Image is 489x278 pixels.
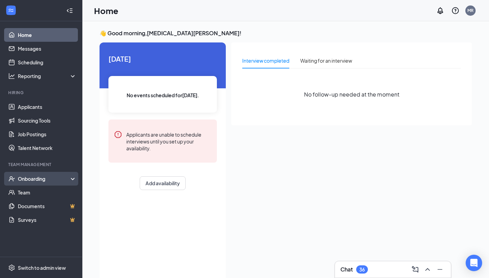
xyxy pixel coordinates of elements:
a: Applicants [18,100,77,114]
div: Applicants are unable to schedule interviews until you set up your availability. [126,130,211,152]
svg: Collapse [66,7,73,14]
div: Open Intercom Messenger [466,255,482,271]
button: Add availability [140,176,186,190]
svg: Minimize [436,265,444,274]
button: ComposeMessage [410,264,421,275]
svg: Notifications [436,7,444,15]
div: Hiring [8,90,75,96]
svg: Error [114,130,122,139]
div: Waiting for an interview [300,57,352,64]
div: Team Management [8,162,75,167]
div: 36 [359,267,365,273]
svg: ChevronUp [423,265,432,274]
a: Talent Network [18,141,77,155]
h1: Home [94,5,118,16]
button: ChevronUp [422,264,433,275]
span: [DATE] [108,53,217,64]
svg: ComposeMessage [411,265,419,274]
button: Minimize [434,264,445,275]
svg: QuestionInfo [451,7,459,15]
a: Messages [18,42,77,55]
div: Onboarding [18,175,71,182]
span: No follow-up needed at the moment [304,90,399,99]
a: DocumentsCrown [18,199,77,213]
svg: Settings [8,264,15,271]
a: Scheduling [18,55,77,69]
div: Reporting [18,73,77,79]
h3: 👋 Good morning, [MEDICAL_DATA][PERSON_NAME] ! [100,29,472,37]
a: Team [18,186,77,199]
div: Interview completed [242,57,289,64]
div: MR [467,8,474,13]
div: Switch to admin view [18,264,66,271]
svg: UserCheck [8,175,15,182]
a: Sourcing Tools [18,114,77,127]
a: Home [18,28,77,42]
svg: Analysis [8,73,15,79]
span: No events scheduled for [DATE] . [127,91,199,99]
a: Job Postings [18,127,77,141]
a: SurveysCrown [18,213,77,227]
svg: WorkstreamLogo [8,7,14,14]
h3: Chat [340,266,353,273]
